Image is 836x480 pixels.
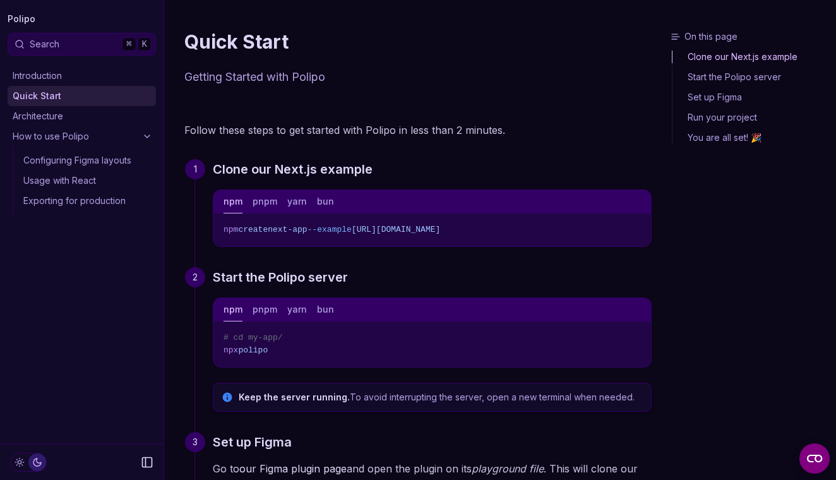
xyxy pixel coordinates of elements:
button: Search⌘K [8,33,156,56]
span: npm [224,225,238,234]
button: Collapse Sidebar [137,452,157,472]
button: npm [224,190,242,213]
button: yarn [287,298,307,321]
p: To avoid interrupting the server, open a new terminal when needed. [239,391,643,404]
button: pnpm [253,190,277,213]
button: pnpm [253,298,277,321]
button: Toggle Theme [10,453,47,472]
button: yarn [287,190,307,213]
a: Polipo [8,10,35,28]
p: Getting Started with Polipo [184,68,652,86]
span: next-app [268,225,307,234]
button: npm [224,298,242,321]
a: Architecture [8,106,156,126]
a: You are all set! 🎉 [672,128,831,144]
a: Quick Start [8,86,156,106]
em: playground file [472,462,544,475]
a: Introduction [8,66,156,86]
a: Exporting for production [18,191,156,211]
span: [URL][DOMAIN_NAME] [352,225,440,234]
button: bun [317,298,334,321]
a: Clone our Next.js example [672,51,831,67]
h3: On this page [671,30,831,43]
kbd: K [138,37,152,51]
p: Follow these steps to get started with Polipo in less than 2 minutes. [184,121,652,139]
button: bun [317,190,334,213]
a: Clone our Next.js example [213,159,373,179]
a: Configuring Figma layouts [18,150,156,171]
a: Set up Figma [213,432,292,452]
a: Start the Polipo server [213,267,348,287]
span: # cd my-app/ [224,333,283,342]
button: Open CMP widget [799,443,830,474]
a: our Figma plugin page [239,462,347,475]
kbd: ⌘ [122,37,136,51]
span: npx [224,345,238,355]
a: How to use Polipo [8,126,156,147]
strong: Keep the server running. [239,392,350,402]
h1: Quick Start [184,30,652,53]
a: Usage with React [18,171,156,191]
a: Start the Polipo server [672,67,831,87]
span: create [238,225,268,234]
a: Run your project [672,107,831,128]
span: polipo [238,345,268,355]
span: --example [308,225,352,234]
a: Set up Figma [672,87,831,107]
